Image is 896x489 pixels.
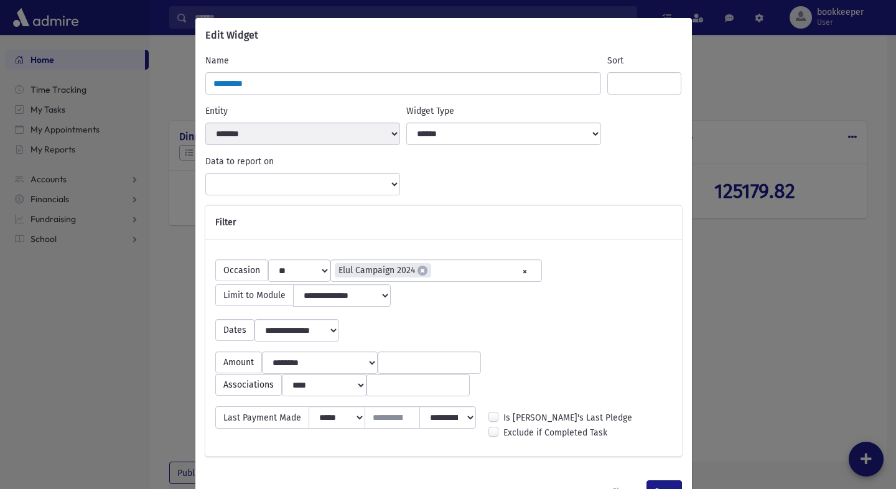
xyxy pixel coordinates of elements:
[418,266,427,276] span: ×
[205,155,274,168] label: Data to report on
[215,284,294,306] span: Limit to Module
[406,105,454,118] label: Widget Type
[215,319,254,341] span: Dates
[205,54,229,67] label: Name
[205,206,682,240] div: Filter
[215,259,268,281] span: Occasion
[215,352,262,373] span: Amount
[205,28,258,43] h6: Edit Widget
[503,426,607,439] label: Exclude if Completed Task
[503,411,632,424] label: Is [PERSON_NAME]'s Last Pledge
[522,264,528,279] span: Remove all items
[205,105,228,118] label: Entity
[607,54,623,67] label: Sort
[335,263,431,277] li: Elul Campaign 2024
[215,374,282,396] span: Associations
[215,406,309,429] span: Last Payment Made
